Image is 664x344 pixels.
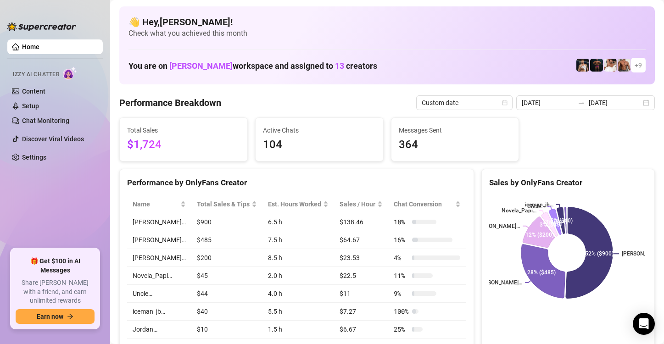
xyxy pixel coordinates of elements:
[394,235,408,245] span: 16 %
[263,136,376,154] span: 104
[334,285,388,303] td: $11
[263,125,376,135] span: Active Chats
[262,285,334,303] td: 4.0 h
[37,313,63,320] span: Earn now
[334,267,388,285] td: $22.5
[340,199,375,209] span: Sales / Hour
[22,154,46,161] a: Settings
[399,136,512,154] span: 364
[525,201,553,208] text: iceman_jb…
[127,136,240,154] span: $1,724
[22,117,69,124] a: Chat Monitoring
[127,321,191,338] td: Jordan…
[590,59,603,72] img: Muscled
[191,303,262,321] td: $40
[262,249,334,267] td: 8.5 h
[127,231,191,249] td: [PERSON_NAME]…
[334,249,388,267] td: $23.53
[604,59,617,72] img: Jake
[127,249,191,267] td: [PERSON_NAME]…
[576,59,589,72] img: Chris
[191,249,262,267] td: $200
[394,306,408,316] span: 100 %
[197,199,250,209] span: Total Sales & Tips
[127,303,191,321] td: iceman_jb…
[22,102,39,110] a: Setup
[388,195,466,213] th: Chat Conversion
[128,28,646,39] span: Check what you achieved this month
[635,60,642,70] span: + 9
[191,267,262,285] td: $45
[262,321,334,338] td: 1.5 h
[578,99,585,106] span: swap-right
[476,279,522,286] text: [PERSON_NAME]…
[127,125,240,135] span: Total Sales
[67,313,73,320] span: arrow-right
[7,22,76,31] img: logo-BBDzfeDw.svg
[16,278,95,305] span: Share [PERSON_NAME] with a friend, and earn unlimited rewards
[334,195,388,213] th: Sales / Hour
[334,231,388,249] td: $64.67
[127,213,191,231] td: [PERSON_NAME]…
[191,321,262,338] td: $10
[127,267,191,285] td: Novela_Papi…
[474,223,520,229] text: [PERSON_NAME]…
[502,100,508,105] span: calendar
[128,16,646,28] h4: 👋 Hey, [PERSON_NAME] !
[268,199,321,209] div: Est. Hours Worked
[127,285,191,303] td: Uncle…
[191,195,262,213] th: Total Sales & Tips
[191,285,262,303] td: $44
[399,125,512,135] span: Messages Sent
[262,267,334,285] td: 2.0 h
[63,67,77,80] img: AI Chatter
[169,61,233,71] span: [PERSON_NAME]
[22,43,39,50] a: Home
[578,99,585,106] span: to
[22,88,45,95] a: Content
[22,135,84,143] a: Discover Viral Videos
[191,213,262,231] td: $900
[334,213,388,231] td: $138.46
[394,199,453,209] span: Chat Conversion
[633,313,655,335] div: Open Intercom Messenger
[422,96,507,110] span: Custom date
[262,303,334,321] td: 5.5 h
[489,177,647,189] div: Sales by OnlyFans Creator
[522,98,574,108] input: Start date
[394,324,408,334] span: 25 %
[127,177,466,189] div: Performance by OnlyFans Creator
[589,98,641,108] input: End date
[16,309,95,324] button: Earn nowarrow-right
[262,213,334,231] td: 6.5 h
[128,61,377,71] h1: You are on workspace and assigned to creators
[191,231,262,249] td: $485
[119,96,221,109] h4: Performance Breakdown
[394,217,408,227] span: 18 %
[335,61,344,71] span: 13
[394,253,408,263] span: 4 %
[334,303,388,321] td: $7.27
[133,199,179,209] span: Name
[501,207,536,214] text: Novela_Papi…
[394,271,408,281] span: 11 %
[127,195,191,213] th: Name
[16,257,95,275] span: 🎁 Get $100 in AI Messages
[262,231,334,249] td: 7.5 h
[334,321,388,338] td: $6.67
[394,289,408,299] span: 9 %
[13,70,59,79] span: Izzy AI Chatter
[618,59,631,72] img: David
